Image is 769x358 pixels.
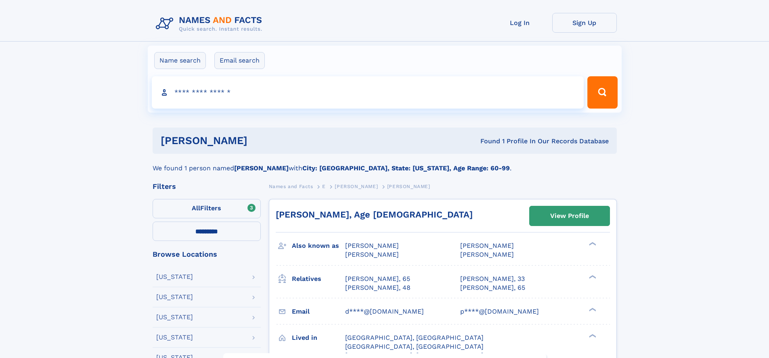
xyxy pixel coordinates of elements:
[292,305,345,318] h3: Email
[387,184,430,189] span: [PERSON_NAME]
[587,76,617,109] button: Search Button
[153,251,261,258] div: Browse Locations
[335,181,378,191] a: [PERSON_NAME]
[322,184,326,189] span: E
[345,283,411,292] a: [PERSON_NAME], 48
[587,241,597,247] div: ❯
[192,204,200,212] span: All
[153,154,617,173] div: We found 1 person named with .
[156,294,193,300] div: [US_STATE]
[345,274,410,283] a: [PERSON_NAME], 65
[234,164,289,172] b: [PERSON_NAME]
[587,333,597,338] div: ❯
[364,137,609,146] div: Found 1 Profile In Our Records Database
[292,239,345,253] h3: Also known as
[292,331,345,345] h3: Lived in
[153,183,261,190] div: Filters
[530,206,610,226] a: View Profile
[552,13,617,33] a: Sign Up
[153,199,261,218] label: Filters
[345,343,484,350] span: [GEOGRAPHIC_DATA], [GEOGRAPHIC_DATA]
[156,314,193,320] div: [US_STATE]
[156,334,193,341] div: [US_STATE]
[269,181,313,191] a: Names and Facts
[460,251,514,258] span: [PERSON_NAME]
[302,164,510,172] b: City: [GEOGRAPHIC_DATA], State: [US_STATE], Age Range: 60-99
[161,136,364,146] h1: [PERSON_NAME]
[322,181,326,191] a: E
[345,251,399,258] span: [PERSON_NAME]
[488,13,552,33] a: Log In
[276,209,473,220] a: [PERSON_NAME], Age [DEMOGRAPHIC_DATA]
[152,76,584,109] input: search input
[550,207,589,225] div: View Profile
[460,274,525,283] a: [PERSON_NAME], 33
[292,272,345,286] h3: Relatives
[156,274,193,280] div: [US_STATE]
[154,52,206,69] label: Name search
[587,307,597,312] div: ❯
[460,242,514,249] span: [PERSON_NAME]
[587,274,597,279] div: ❯
[345,334,484,341] span: [GEOGRAPHIC_DATA], [GEOGRAPHIC_DATA]
[153,13,269,35] img: Logo Names and Facts
[335,184,378,189] span: [PERSON_NAME]
[460,283,525,292] a: [PERSON_NAME], 65
[345,242,399,249] span: [PERSON_NAME]
[214,52,265,69] label: Email search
